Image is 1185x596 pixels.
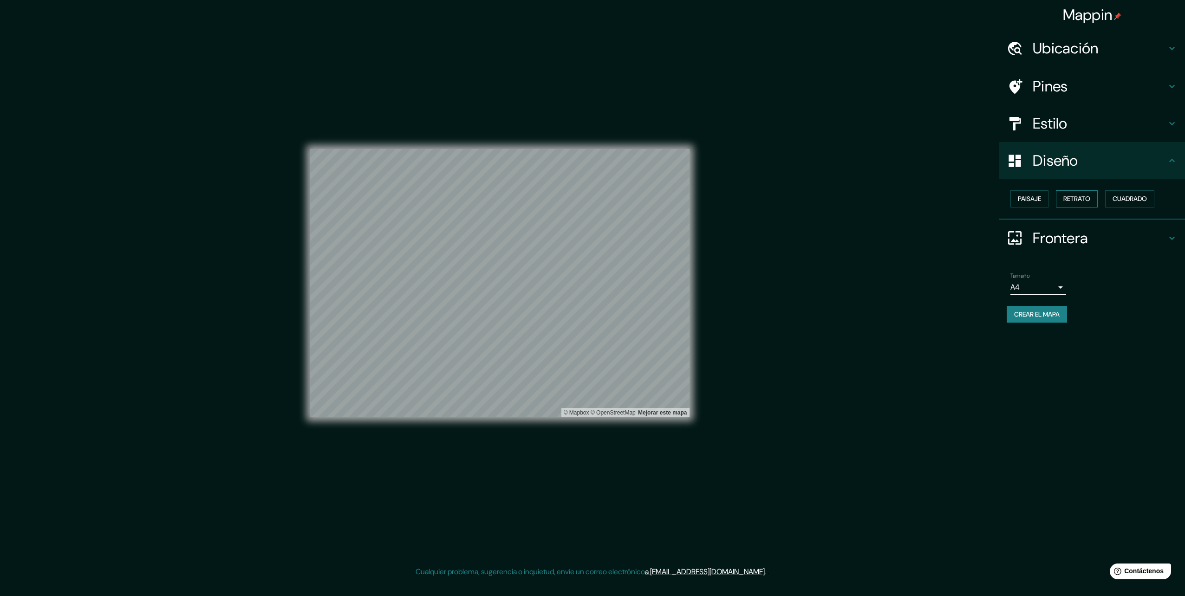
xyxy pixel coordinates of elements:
div: Ubicación [999,30,1185,67]
h4: Ubicación [1033,39,1166,58]
button: Crear el mapa [1007,306,1067,323]
div: . [766,566,768,577]
a: Map feedback [638,409,687,416]
label: Tamaño [1010,272,1029,279]
button: Paisaje [1010,190,1048,207]
img: pin-icon.png [1114,13,1121,20]
p: Cualquier problema, sugerencia o inquietud, envíe un correo electrónico . [416,566,766,577]
font: Retrato [1063,193,1090,205]
font: Cuadrado [1113,193,1147,205]
font: Paisaje [1018,193,1041,205]
a: Mapa de OpenStreet [591,409,636,416]
iframe: Help widget launcher [1102,560,1175,586]
div: Pines [999,68,1185,105]
h4: Estilo [1033,114,1166,133]
a: Caja de mapa [564,409,589,416]
canvas: Mapa [310,149,690,417]
font: Mappin [1063,5,1113,25]
button: Cuadrado [1105,190,1154,207]
button: Retrato [1056,190,1098,207]
div: A4 [1010,280,1066,295]
h4: Diseño [1033,151,1166,170]
a: a [EMAIL_ADDRESS][DOMAIN_NAME] [645,567,765,577]
font: Crear el mapa [1014,309,1060,320]
h4: Frontera [1033,229,1166,247]
h4: Pines [1033,77,1166,96]
div: Estilo [999,105,1185,142]
div: Frontera [999,220,1185,257]
div: Diseño [999,142,1185,179]
div: . [768,566,769,577]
